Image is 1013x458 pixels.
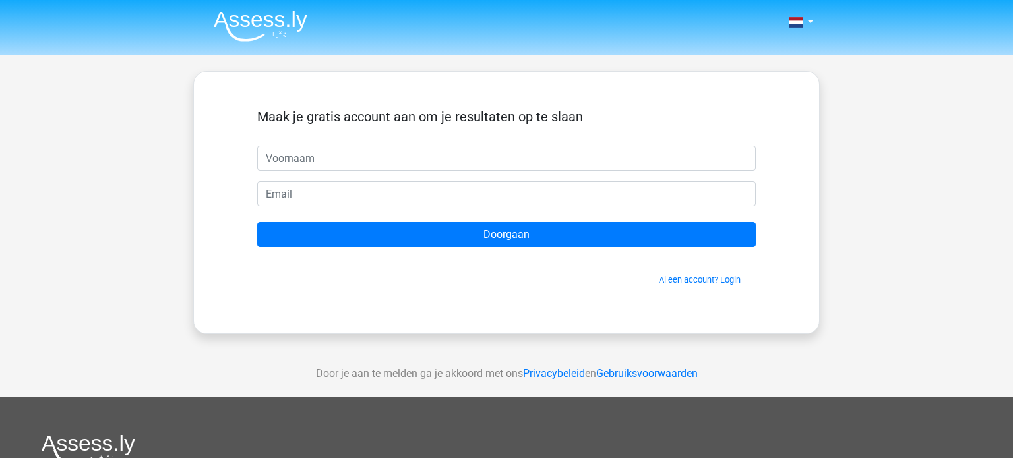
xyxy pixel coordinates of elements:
a: Gebruiksvoorwaarden [596,367,698,380]
img: Assessly [214,11,307,42]
input: Email [257,181,756,206]
h5: Maak je gratis account aan om je resultaten op te slaan [257,109,756,125]
input: Voornaam [257,146,756,171]
input: Doorgaan [257,222,756,247]
a: Al een account? Login [659,275,741,285]
a: Privacybeleid [523,367,585,380]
